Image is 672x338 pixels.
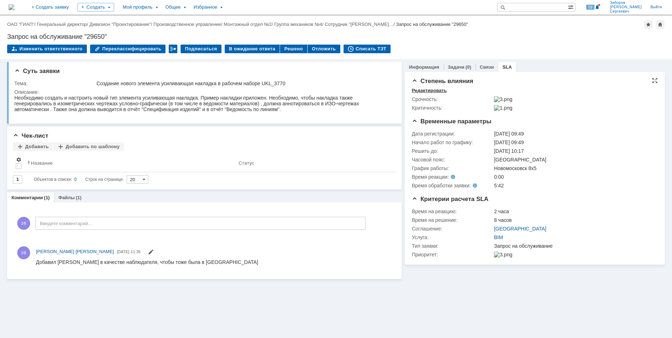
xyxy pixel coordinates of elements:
[409,64,439,70] a: Информация
[14,81,95,86] div: Тема:
[74,175,77,184] div: 0
[325,22,396,27] div: /
[16,157,22,163] span: Настройки
[154,22,221,27] a: Производственное управление
[14,68,60,74] span: Суть заявки
[652,78,658,83] div: На всю страницу
[154,22,224,27] div: /
[568,3,575,10] span: Расширенный поиск
[274,22,325,27] div: /
[412,78,473,84] span: Степень влияния
[610,5,642,9] span: [PERSON_NAME]
[9,4,14,10] img: logo
[236,154,390,172] th: Статус
[586,5,594,10] span: 59
[34,177,72,182] span: Объектов в списке:
[494,140,654,145] div: [DATE] 09:49
[412,234,493,240] div: Услуга:
[117,250,129,254] span: [DATE]
[31,160,53,166] div: Название
[412,118,491,125] span: Временные параметры
[494,157,654,163] div: [GEOGRAPHIC_DATA]
[610,1,642,5] span: Зиборов
[14,89,392,95] div: Описание:
[644,20,653,29] div: Добавить в избранное
[9,4,14,10] a: Перейти на домашнюю страницу
[494,243,654,249] div: Запрос на обслуживание
[97,81,391,86] div: Создание нового элемента усиливающая накладка в рабочем наборе UKL_3770
[24,154,236,172] th: Название
[44,195,50,200] div: (1)
[89,22,153,27] div: /
[494,148,524,154] span: [DATE] 10:17
[224,22,272,27] a: Монтажный отдел №2
[412,131,493,137] div: Дата регистрации:
[494,234,503,240] a: BIM
[89,22,151,27] a: Дивизион "Проектирование"
[610,9,642,14] span: Сергеевич
[148,250,154,256] span: Редактировать
[239,160,254,166] div: Статус
[466,64,471,70] div: (0)
[412,183,484,188] div: Время обработки заявки:
[494,252,512,257] img: 3.png
[36,249,114,254] span: [PERSON_NAME] [PERSON_NAME]
[412,105,493,111] div: Критичность:
[274,22,322,27] a: Группа механиков №4
[36,248,114,255] a: [PERSON_NAME] [PERSON_NAME]
[11,195,43,200] a: Комментарии
[412,243,493,249] div: Тип заявки:
[58,195,75,200] a: Файлы
[412,252,493,257] div: Приоритет:
[34,175,124,184] i: Строк на странице:
[13,132,48,139] span: Чек-лист
[656,20,664,29] div: Сделать домашней страницей
[503,64,512,70] a: SLA
[7,22,37,27] div: /
[78,3,114,12] div: Создать
[448,64,465,70] a: Задачи
[412,140,493,145] div: Начало работ по графику:
[412,217,493,223] div: Время на решение:
[494,183,654,188] div: 5:42
[494,226,546,232] a: [GEOGRAPHIC_DATA]
[131,250,141,254] span: 11:35
[412,96,493,102] div: Срочность:
[396,22,468,27] div: Запрос на обслуживание "29650"
[494,209,654,214] div: 2 часа
[7,33,665,40] div: Запрос на обслуживание "29650"
[37,22,90,27] div: /
[494,105,512,111] img: 1.png
[412,196,488,202] span: Критерии расчета SLA
[412,174,484,180] div: Время реакции:
[7,22,34,27] a: ОАО "ГИАП"
[412,209,493,214] div: Время на реакцию:
[412,88,447,93] div: Редактировать
[494,96,512,102] img: 3.png
[76,195,81,200] div: (1)
[412,148,493,154] div: Решить до:
[494,174,654,180] div: 0:00
[17,217,30,230] span: ЗВ
[494,217,654,223] div: 8 часов
[325,22,393,27] a: Сотрудник "[PERSON_NAME]…
[494,165,654,171] div: Новомосковск 8х5
[37,22,87,27] a: Генеральный директор
[169,45,177,53] div: Работа с массовостью
[412,226,493,232] div: Соглашение:
[224,22,274,27] div: /
[412,157,493,163] div: Часовой пояс:
[412,165,493,171] div: График работы:
[480,64,494,70] a: Связи
[494,131,654,137] div: [DATE] 09:49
